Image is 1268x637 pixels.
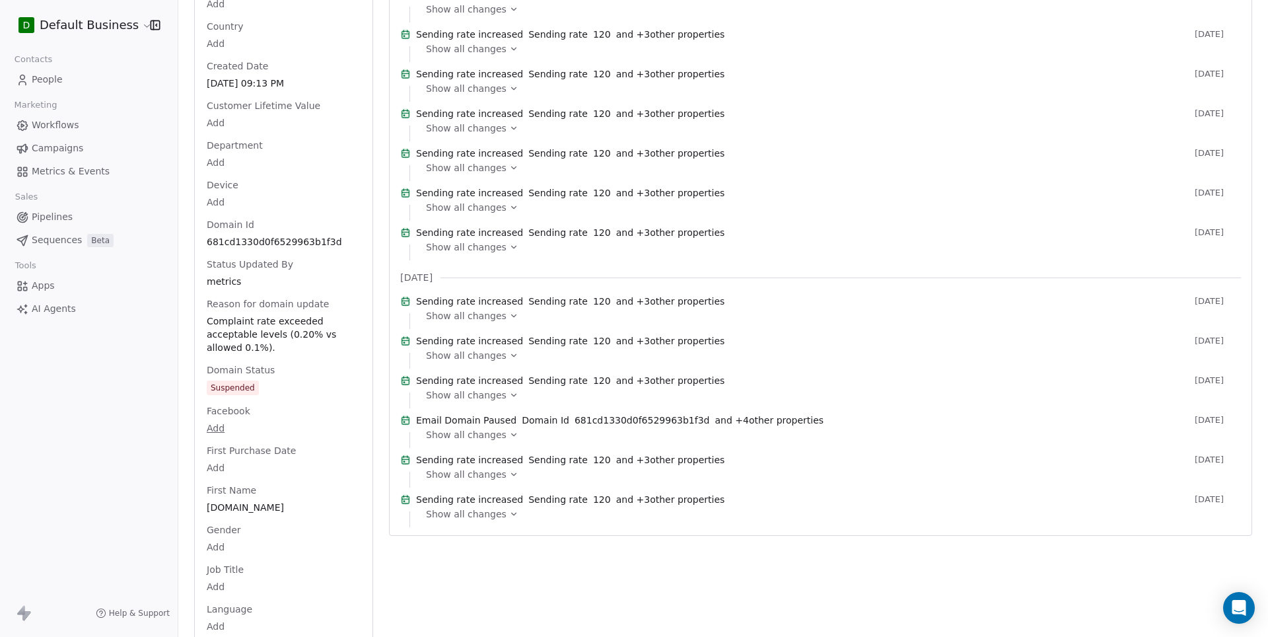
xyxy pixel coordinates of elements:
span: Sending rate increased [416,453,523,467]
span: 120 [593,226,611,239]
span: Domain Id [204,218,257,231]
a: Show all changes [426,161,1232,174]
span: [DATE] [1195,415,1241,426]
span: Add [207,196,361,209]
span: Sequences [32,233,82,247]
span: and + 3 other properties [616,67,725,81]
span: Sending rate increased [416,226,523,239]
span: [DATE] [1195,455,1241,465]
div: Open Intercom Messenger [1223,592,1255,624]
a: AI Agents [11,298,167,320]
a: Campaigns [11,137,167,159]
span: Complaint rate exceeded acceptable levels (0.20% vs allowed 0.1%). [207,315,361,354]
span: 120 [593,186,611,200]
span: Show all changes [426,42,507,56]
span: Job Title [204,563,246,576]
span: Default Business [40,17,139,34]
a: Show all changes [426,241,1232,254]
span: Sending rate [528,67,588,81]
span: 120 [593,374,611,387]
span: Gender [204,523,244,537]
span: Sending rate [528,147,588,160]
span: [DOMAIN_NAME] [207,501,361,514]
span: Sending rate increased [416,107,523,120]
div: Suspended [211,381,255,394]
span: Language [204,603,255,616]
span: Department [204,139,265,152]
span: Sending rate [528,28,588,41]
span: Show all changes [426,428,507,441]
span: Sending rate increased [416,28,523,41]
span: Show all changes [426,468,507,481]
span: Add [207,580,361,593]
button: DDefault Business [16,14,141,36]
span: and + 3 other properties [616,147,725,160]
span: Add [207,156,361,169]
span: [DATE] [400,271,433,284]
span: Sales [9,187,44,207]
span: Show all changes [426,82,507,95]
span: Show all changes [426,3,507,16]
span: Sending rate [528,493,588,506]
span: Show all changes [426,201,507,214]
span: Show all changes [426,349,507,362]
span: Customer Lifetime Value [204,99,323,112]
span: 120 [593,453,611,467]
span: and + 3 other properties [616,226,725,239]
span: Email Domain Paused [416,414,516,427]
span: Add [207,541,361,554]
a: Apps [11,275,167,297]
a: Show all changes [426,122,1232,135]
span: Sending rate [528,334,588,348]
span: Add [207,37,361,50]
span: Add [207,116,361,130]
span: 120 [593,107,611,120]
span: Created Date [204,59,271,73]
span: metrics [207,275,361,288]
a: People [11,69,167,91]
span: D [23,19,30,32]
span: [DATE] [1195,29,1241,40]
span: Pipelines [32,210,73,224]
span: Workflows [32,118,79,132]
a: Show all changes [426,201,1232,214]
span: and + 3 other properties [616,186,725,200]
a: Pipelines [11,206,167,228]
a: Show all changes [426,3,1232,16]
span: Sending rate increased [416,147,523,160]
span: [DATE] 09:13 PM [207,77,361,90]
span: [DATE] [1195,494,1241,505]
span: Sending rate increased [416,295,523,308]
span: Country [204,20,246,33]
span: Tools [9,256,42,276]
span: Sending rate [528,186,588,200]
span: 681cd1330d0f6529963b1f3d [575,414,710,427]
span: Help & Support [109,608,170,618]
span: Device [204,178,241,192]
a: Metrics & Events [11,161,167,182]
span: [DATE] [1195,69,1241,79]
a: Show all changes [426,42,1232,56]
span: First Purchase Date [204,444,299,457]
span: Add [207,461,361,474]
span: and + 3 other properties [616,107,725,120]
span: Sending rate [528,453,588,467]
span: and + 3 other properties [616,334,725,348]
span: and + 3 other properties [616,295,725,308]
span: and + 3 other properties [616,374,725,387]
span: Add [207,620,361,633]
span: [DATE] [1195,108,1241,119]
span: AI Agents [32,302,76,316]
a: Show all changes [426,82,1232,95]
span: [DATE] [1195,188,1241,198]
span: Metrics & Events [32,165,110,178]
span: 120 [593,67,611,81]
span: [DATE] [1195,375,1241,386]
span: Sending rate increased [416,67,523,81]
span: Add [207,422,361,435]
span: 120 [593,334,611,348]
span: Sending rate [528,226,588,239]
span: [DATE] [1195,148,1241,159]
span: Beta [87,234,114,247]
span: Domain Status [204,363,277,377]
